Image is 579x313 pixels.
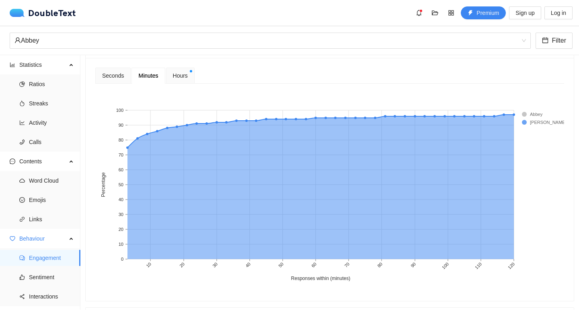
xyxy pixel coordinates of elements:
[445,10,457,16] span: appstore
[551,8,566,17] span: Log in
[121,257,123,262] text: 0
[102,71,124,80] div: Seconds
[461,6,506,19] button: thunderboltPremium
[19,153,67,169] span: Contents
[211,262,218,268] text: 30
[119,242,123,247] text: 10
[507,262,515,270] text: 120
[429,6,441,19] button: folder-open
[101,172,106,197] text: Percentage
[10,62,15,68] span: bar-chart
[145,262,152,268] text: 10
[19,197,25,203] span: smile
[29,192,74,208] span: Emojis
[413,10,425,16] span: bell
[310,262,317,268] text: 60
[29,250,74,266] span: Engagement
[19,101,25,106] span: fire
[468,10,473,16] span: thunderbolt
[29,288,74,305] span: Interactions
[343,262,350,268] text: 70
[173,71,188,80] span: Hours
[119,123,123,128] text: 90
[413,6,425,19] button: bell
[29,211,74,227] span: Links
[474,262,482,270] text: 110
[536,33,573,49] button: calendarFilter
[19,81,25,87] span: pie-chart
[291,276,350,281] text: Responses within (minutes)
[445,6,458,19] button: appstore
[410,262,417,268] text: 90
[552,35,566,45] span: Filter
[10,9,76,17] a: logoDoubleText
[476,8,499,17] span: Premium
[19,231,67,247] span: Behaviour
[29,76,74,92] span: Ratios
[138,73,158,78] span: Minutes
[429,10,441,16] span: folder-open
[29,269,74,285] span: Sentiment
[119,167,123,172] text: 60
[179,262,185,268] text: 20
[14,33,526,48] span: Abbey
[19,255,25,261] span: comment
[29,173,74,189] span: Word Cloud
[10,236,15,241] span: heart
[119,212,123,217] text: 30
[29,134,74,150] span: Calls
[544,6,573,19] button: Log in
[376,262,383,268] text: 80
[14,37,21,43] span: user
[19,57,67,73] span: Statistics
[19,274,25,280] span: like
[119,197,123,202] text: 40
[441,262,450,270] text: 100
[14,33,519,48] div: Abbey
[119,182,123,187] text: 50
[19,178,25,183] span: cloud
[119,152,123,157] text: 70
[244,262,251,268] text: 40
[509,6,541,19] button: Sign up
[10,9,28,17] img: logo
[29,115,74,131] span: Activity
[29,95,74,111] span: Streaks
[10,9,76,17] div: DoubleText
[19,120,25,126] span: line-chart
[542,37,548,45] span: calendar
[515,8,534,17] span: Sign up
[116,108,123,113] text: 100
[19,216,25,222] span: link
[119,138,123,142] text: 80
[119,227,123,232] text: 20
[277,262,284,268] text: 50
[19,139,25,145] span: phone
[19,294,25,299] span: share-alt
[10,159,15,164] span: message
